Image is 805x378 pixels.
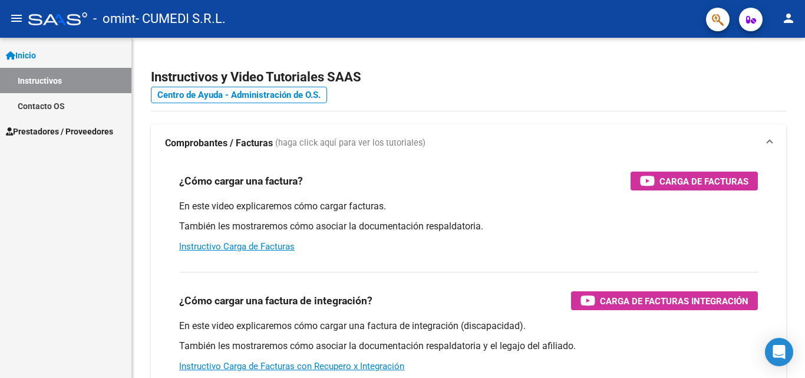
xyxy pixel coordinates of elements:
[179,320,758,333] p: En este video explicaremos cómo cargar una factura de integración (discapacidad).
[179,173,303,189] h3: ¿Cómo cargar una factura?
[571,291,758,310] button: Carga de Facturas Integración
[179,200,758,213] p: En este video explicaremos cómo cargar facturas.
[179,361,404,372] a: Instructivo Carga de Facturas con Recupero x Integración
[179,292,372,309] h3: ¿Cómo cargar una factura de integración?
[631,172,758,190] button: Carga de Facturas
[151,66,786,88] h2: Instructivos y Video Tutoriales SAAS
[765,338,793,366] div: Open Intercom Messenger
[275,137,425,150] span: (haga click aquí para ver los tutoriales)
[179,340,758,353] p: También les mostraremos cómo asociar la documentación respaldatoria y el legajo del afiliado.
[6,125,113,138] span: Prestadores / Proveedores
[151,124,786,162] mat-expansion-panel-header: Comprobantes / Facturas (haga click aquí para ver los tutoriales)
[6,49,36,62] span: Inicio
[93,6,136,32] span: - omint
[151,87,327,103] a: Centro de Ayuda - Administración de O.S.
[136,6,226,32] span: - CUMEDI S.R.L.
[9,11,24,25] mat-icon: menu
[179,241,295,252] a: Instructivo Carga de Facturas
[781,11,796,25] mat-icon: person
[165,137,273,150] strong: Comprobantes / Facturas
[600,294,748,308] span: Carga de Facturas Integración
[659,174,748,189] span: Carga de Facturas
[179,220,758,233] p: También les mostraremos cómo asociar la documentación respaldatoria.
